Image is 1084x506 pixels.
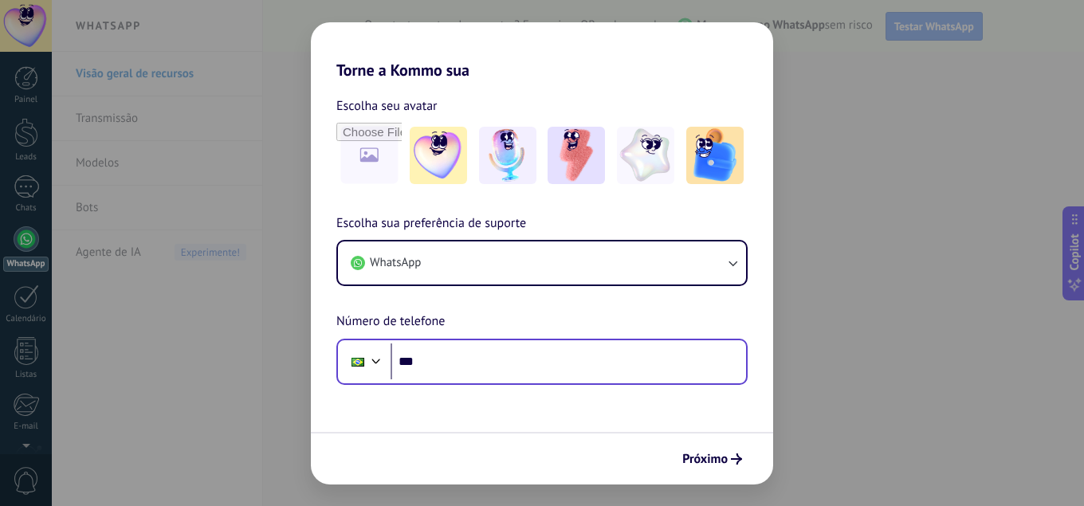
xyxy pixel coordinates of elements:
[370,255,421,271] span: WhatsApp
[682,453,728,465] span: Próximo
[686,127,744,184] img: -5.jpeg
[336,96,438,116] span: Escolha seu avatar
[336,214,526,234] span: Escolha sua preferência de suporte
[675,445,749,473] button: Próximo
[338,241,746,284] button: WhatsApp
[311,22,773,80] h2: Torne a Kommo sua
[617,127,674,184] img: -4.jpeg
[410,127,467,184] img: -1.jpeg
[343,345,373,379] div: Brazil: + 55
[479,127,536,184] img: -2.jpeg
[548,127,605,184] img: -3.jpeg
[336,312,445,332] span: Número de telefone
